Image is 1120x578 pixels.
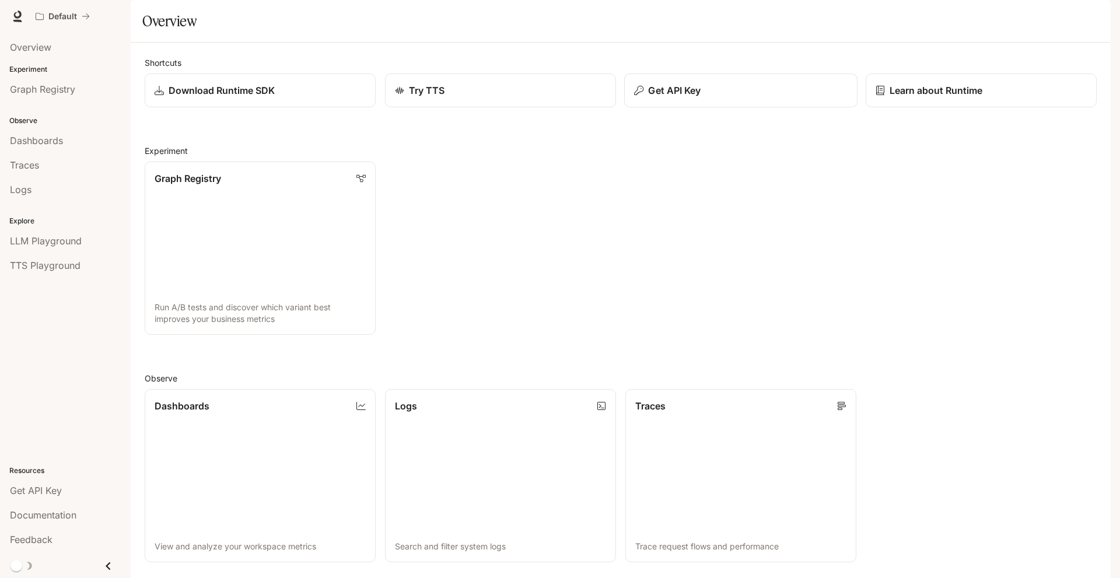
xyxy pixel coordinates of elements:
p: Try TTS [409,83,444,97]
h2: Shortcuts [145,57,1097,69]
a: Try TTS [385,73,616,107]
a: LogsSearch and filter system logs [385,389,616,562]
p: Get API Key [648,83,701,97]
p: Logs [395,399,417,413]
p: Traces [635,399,666,413]
a: TracesTrace request flows and performance [625,389,856,562]
p: Dashboards [155,399,209,413]
p: Graph Registry [155,171,221,185]
a: Learn about Runtime [866,73,1097,107]
a: Download Runtime SDK [145,73,376,107]
p: Default [48,12,77,22]
p: Trace request flows and performance [635,541,846,552]
button: Get API Key [624,73,857,108]
p: Search and filter system logs [395,541,606,552]
h2: Experiment [145,145,1097,157]
a: DashboardsView and analyze your workspace metrics [145,389,376,562]
button: All workspaces [30,5,95,28]
p: View and analyze your workspace metrics [155,541,366,552]
a: Graph RegistryRun A/B tests and discover which variant best improves your business metrics [145,162,376,335]
p: Download Runtime SDK [169,83,275,97]
p: Learn about Runtime [890,83,982,97]
p: Run A/B tests and discover which variant best improves your business metrics [155,302,366,325]
h2: Observe [145,372,1097,384]
h1: Overview [142,9,197,33]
